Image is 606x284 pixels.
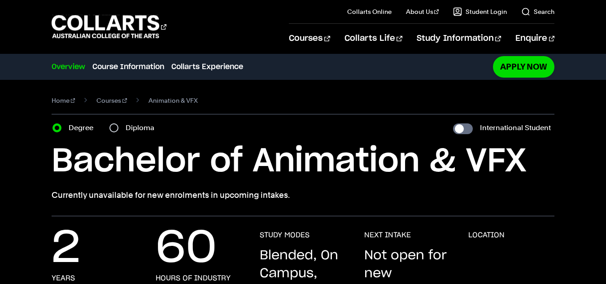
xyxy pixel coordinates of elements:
h3: STUDY MODES [260,231,310,240]
p: 60 [156,231,217,267]
p: 2 [52,231,80,267]
a: Home [52,94,75,107]
a: Course Information [92,61,164,72]
h3: NEXT INTAKE [364,231,411,240]
a: Collarts Experience [171,61,243,72]
h3: Years [52,274,75,283]
a: About Us [406,7,439,16]
span: Animation & VFX [148,94,198,107]
div: Go to homepage [52,14,166,39]
a: Student Login [453,7,507,16]
h1: Bachelor of Animation & VFX [52,141,554,182]
a: Collarts Online [347,7,392,16]
a: Enquire [515,24,554,53]
h3: LOCATION [468,231,505,240]
a: Overview [52,61,85,72]
p: Currently unavailable for new enrolments in upcoming intakes. [52,189,554,201]
a: Search [521,7,554,16]
a: Courses [96,94,127,107]
a: Apply Now [493,56,554,77]
label: International Student [480,122,551,134]
a: Courses [289,24,330,53]
a: Collarts Life [344,24,402,53]
a: Study Information [417,24,501,53]
label: Degree [69,122,99,134]
label: Diploma [126,122,160,134]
